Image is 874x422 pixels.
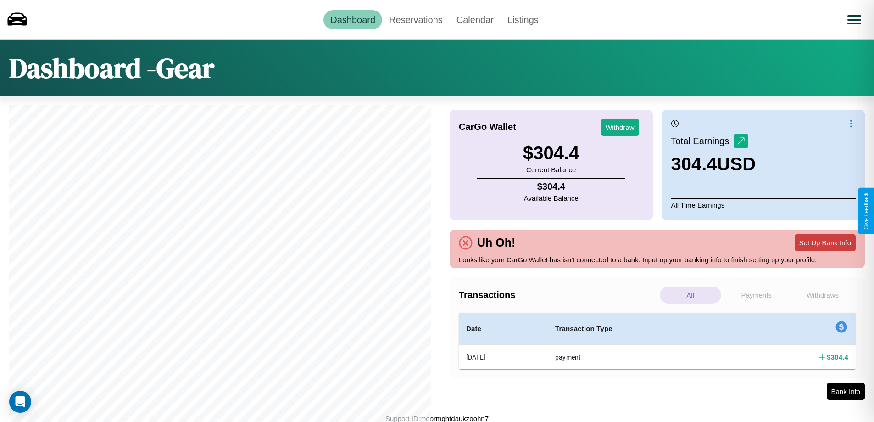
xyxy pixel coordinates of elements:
[323,10,382,29] a: Dashboard
[827,383,865,400] button: Bank Info
[863,192,869,230] div: Give Feedback
[660,287,721,304] p: All
[523,163,579,176] p: Current Balance
[601,119,639,136] button: Withdraw
[501,10,546,29] a: Listings
[795,234,856,251] button: Set Up Bank Info
[473,236,520,249] h4: Uh Oh!
[459,345,548,370] th: [DATE]
[792,287,853,304] p: Withdraws
[671,154,756,174] h3: 304.4 USD
[459,253,856,266] p: Looks like your CarGo Wallet has isn't connected to a bank. Input up your banking info to finish ...
[524,181,579,192] h4: $ 304.4
[459,290,657,300] h4: Transactions
[450,10,501,29] a: Calendar
[459,122,516,132] h4: CarGo Wallet
[726,287,787,304] p: Payments
[827,352,848,362] h4: $ 304.4
[9,391,31,413] div: Open Intercom Messenger
[382,10,450,29] a: Reservations
[671,133,734,149] p: Total Earnings
[9,49,214,87] h1: Dashboard - Gear
[466,323,540,334] h4: Date
[548,345,736,370] th: payment
[523,143,579,163] h3: $ 304.4
[459,313,856,369] table: simple table
[524,192,579,204] p: Available Balance
[841,7,867,33] button: Open menu
[671,198,856,211] p: All Time Earnings
[555,323,729,334] h4: Transaction Type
